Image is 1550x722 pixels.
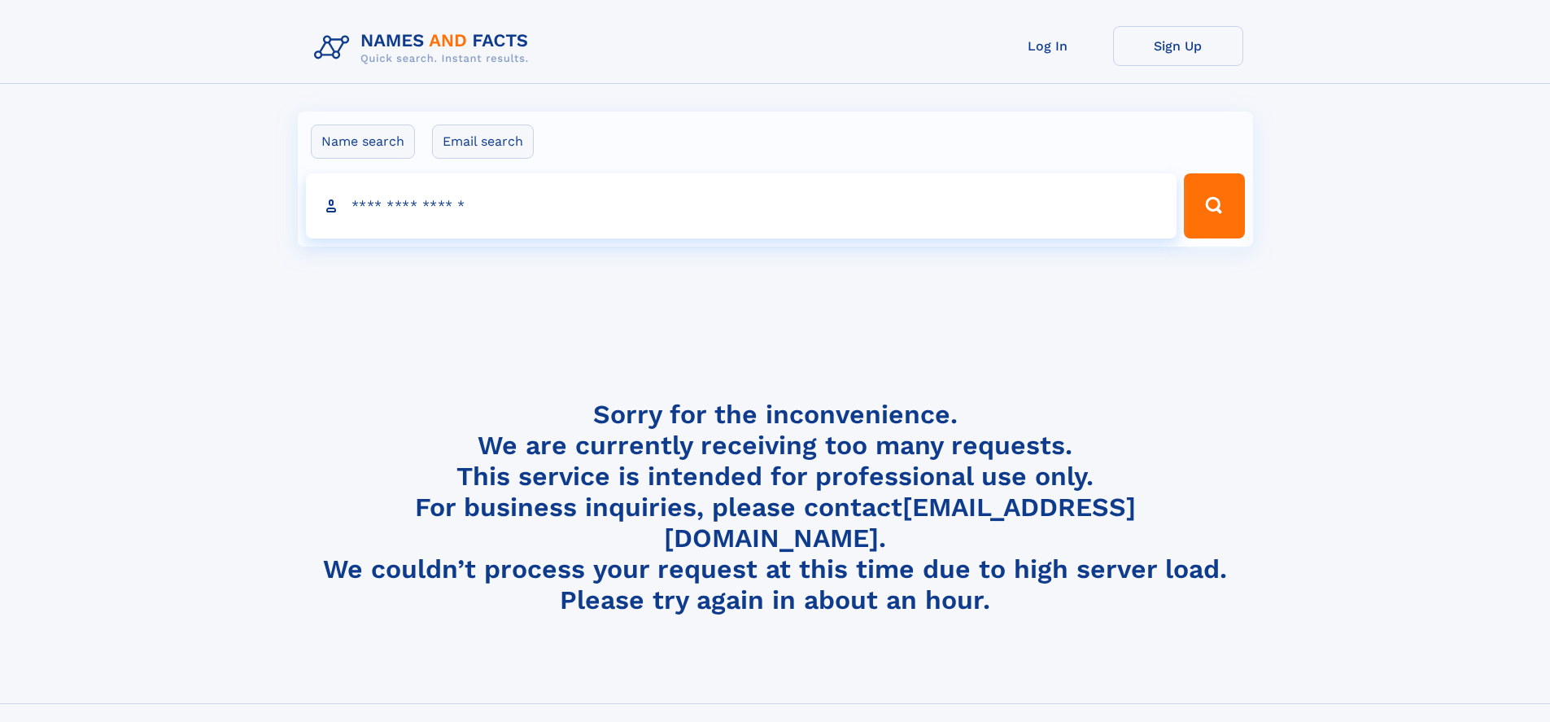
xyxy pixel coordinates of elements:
[311,125,415,159] label: Name search
[308,399,1243,616] h4: Sorry for the inconvenience. We are currently receiving too many requests. This service is intend...
[432,125,534,159] label: Email search
[308,26,542,70] img: Logo Names and Facts
[1113,26,1243,66] a: Sign Up
[306,173,1177,238] input: search input
[983,26,1113,66] a: Log In
[1184,173,1244,238] button: Search Button
[664,492,1136,554] a: [EMAIL_ADDRESS][DOMAIN_NAME]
